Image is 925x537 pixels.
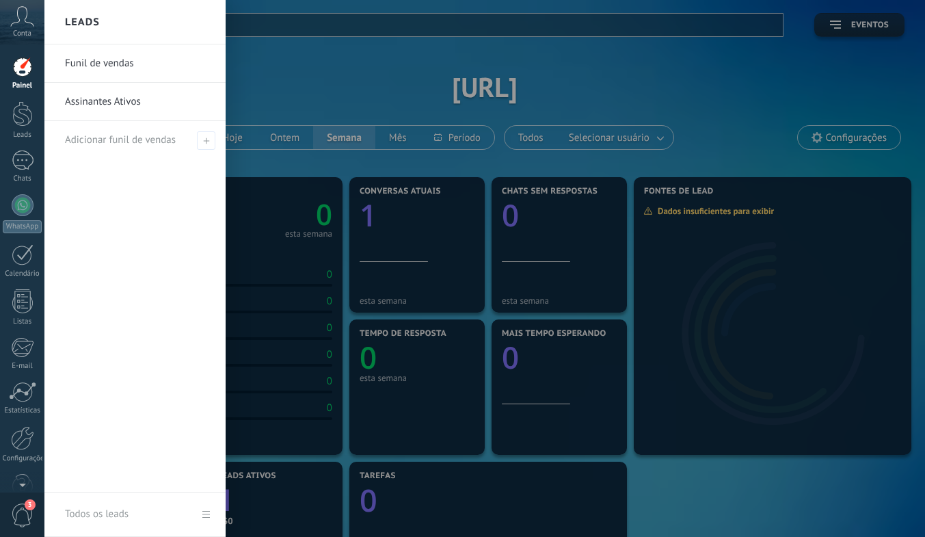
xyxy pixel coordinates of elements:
[3,317,42,326] div: Listas
[197,131,215,150] span: Adicionar funil de vendas
[13,29,31,38] span: Conta
[65,44,212,83] a: Funil de vendas
[65,133,176,146] span: Adicionar funil de vendas
[3,81,42,90] div: Painel
[44,493,226,537] a: Todos os leads
[65,495,129,534] div: Todos os leads
[3,174,42,183] div: Chats
[3,270,42,278] div: Calendário
[3,406,42,415] div: Estatísticas
[3,362,42,371] div: E-mail
[65,83,212,121] a: Assinantes Ativos
[25,499,36,510] span: 3
[65,1,100,44] h2: Leads
[3,220,42,233] div: WhatsApp
[3,131,42,140] div: Leads
[3,454,42,463] div: Configurações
